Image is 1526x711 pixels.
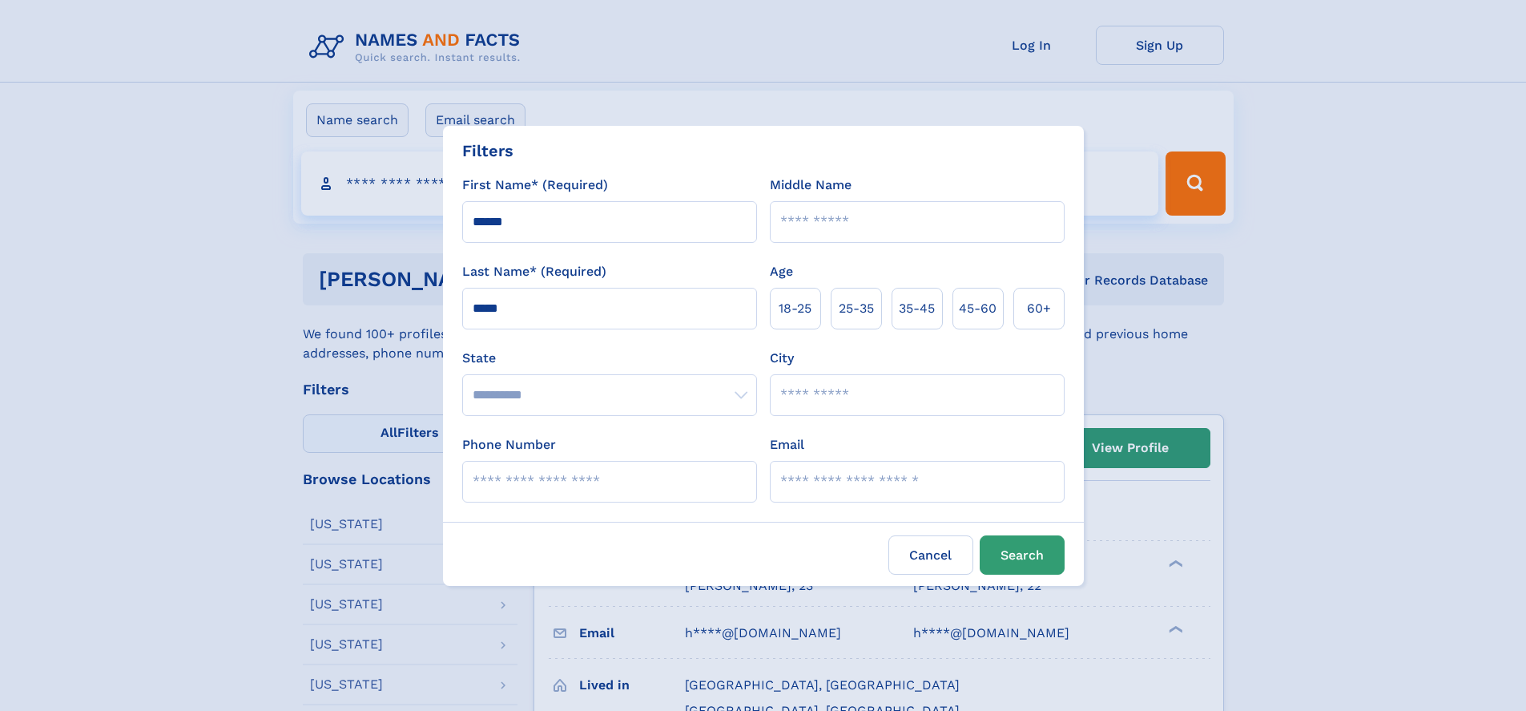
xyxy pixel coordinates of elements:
[779,299,811,318] span: 18‑25
[462,139,513,163] div: Filters
[1027,299,1051,318] span: 60+
[770,176,852,195] label: Middle Name
[839,299,874,318] span: 25‑35
[462,435,556,454] label: Phone Number
[770,435,804,454] label: Email
[980,535,1065,575] button: Search
[462,262,606,281] label: Last Name* (Required)
[462,349,757,368] label: State
[959,299,997,318] span: 45‑60
[770,349,794,368] label: City
[888,535,973,575] label: Cancel
[770,262,793,281] label: Age
[462,176,608,195] label: First Name* (Required)
[899,299,935,318] span: 35‑45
